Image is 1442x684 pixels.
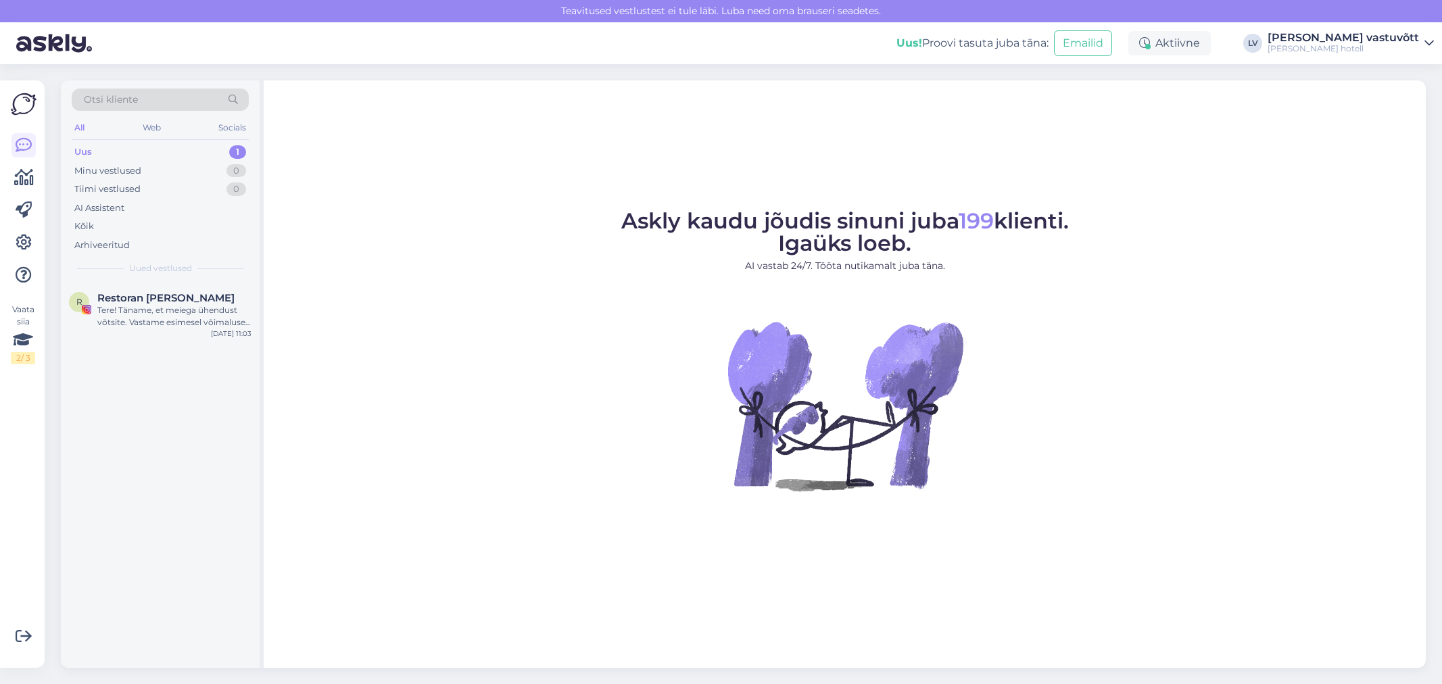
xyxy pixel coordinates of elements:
[1268,32,1434,54] a: [PERSON_NAME] vastuvõtt[PERSON_NAME] hotell
[1268,32,1419,43] div: [PERSON_NAME] vastuvõtt
[959,207,994,234] span: 199
[74,182,141,196] div: Tiimi vestlused
[97,304,251,328] div: Tere! Täname, et meiega ühendust võtsite. Vastame esimesel võimalusel. Laudu on võimalik broneeri...
[229,145,246,159] div: 1
[129,262,192,274] span: Uued vestlused
[11,91,37,117] img: Askly Logo
[74,164,141,178] div: Minu vestlused
[621,259,1069,273] p: AI vastab 24/7. Tööta nutikamalt juba täna.
[896,36,922,49] b: Uus!
[11,352,35,364] div: 2 / 3
[226,182,246,196] div: 0
[74,145,92,159] div: Uus
[74,220,94,233] div: Kõik
[723,284,967,527] img: No Chat active
[11,303,35,364] div: Vaata siia
[74,239,130,252] div: Arhiveeritud
[1054,30,1112,56] button: Emailid
[896,35,1049,51] div: Proovi tasuta juba täna:
[74,201,124,215] div: AI Assistent
[211,328,251,339] div: [DATE] 11:03
[1268,43,1419,54] div: [PERSON_NAME] hotell
[76,297,82,307] span: R
[97,292,235,304] span: Restoran Hõlm
[84,93,138,107] span: Otsi kliente
[621,207,1069,256] span: Askly kaudu jõudis sinuni juba klienti. Igaüks loeb.
[1243,34,1262,53] div: LV
[72,119,87,137] div: All
[1128,31,1211,55] div: Aktiivne
[140,119,164,137] div: Web
[216,119,249,137] div: Socials
[226,164,246,178] div: 0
